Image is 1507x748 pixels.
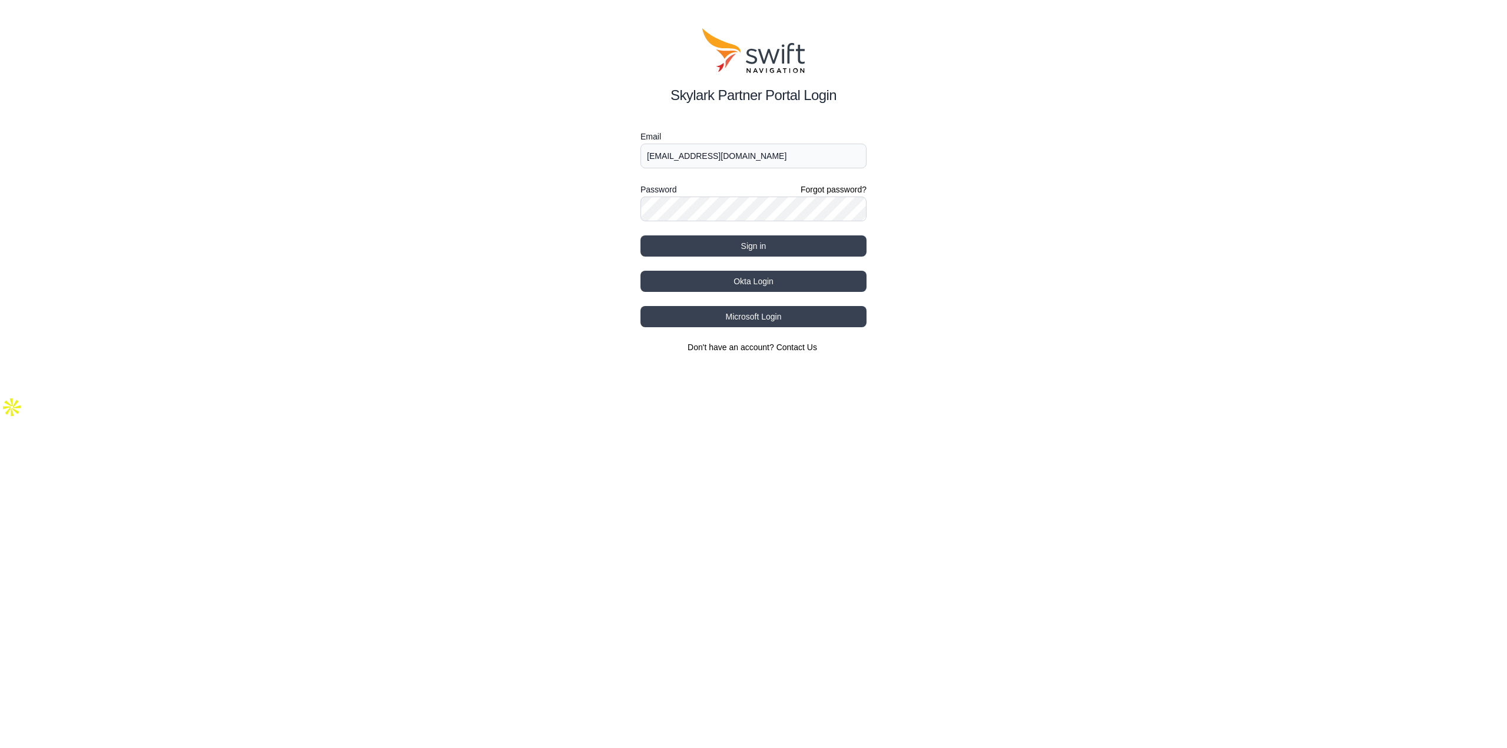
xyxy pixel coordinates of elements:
section: Don't have an account? [640,341,867,353]
h2: Skylark Partner Portal Login [640,85,867,106]
button: Sign in [640,235,867,257]
button: Okta Login [640,271,867,292]
a: Contact Us [776,343,817,352]
label: Password [640,182,676,197]
button: Microsoft Login [640,306,867,327]
a: Forgot password? [801,184,867,195]
label: Email [640,129,867,144]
